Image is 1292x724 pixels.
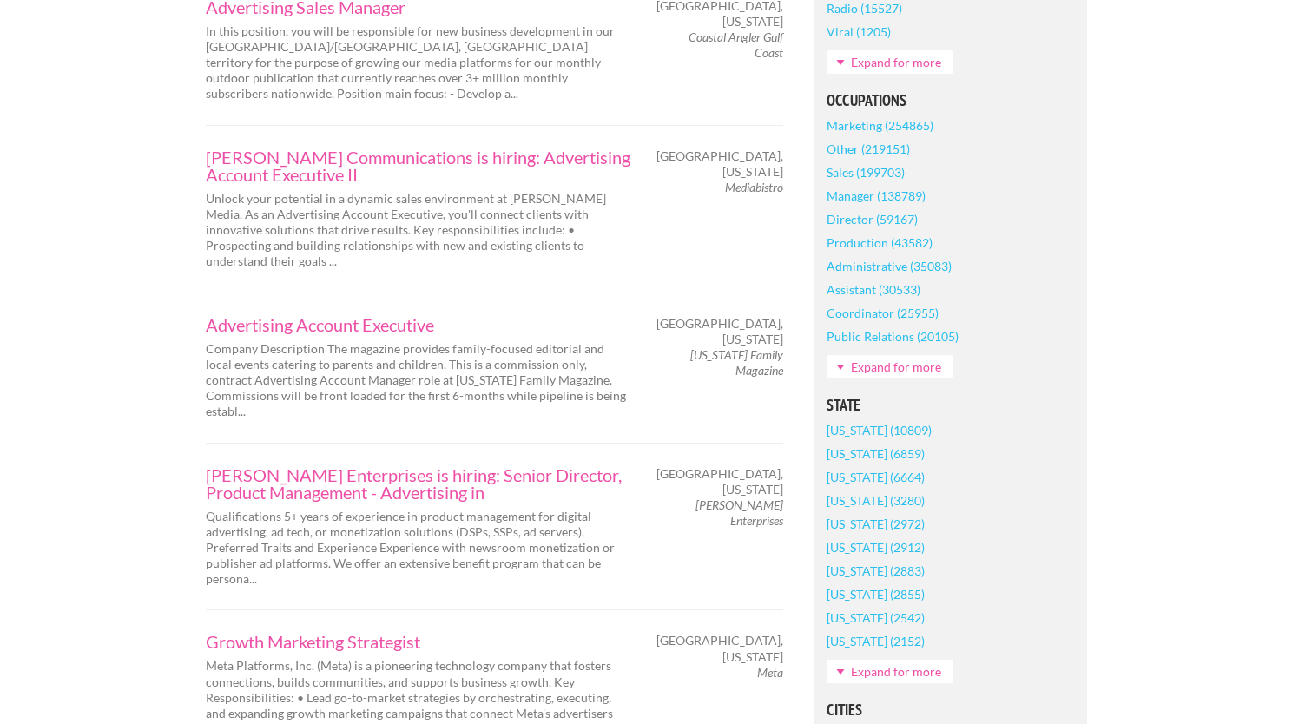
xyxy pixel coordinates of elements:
a: [PERSON_NAME] Communications is hiring: Advertising Account Executive II [206,148,631,183]
a: [US_STATE] (10809) [827,418,932,442]
span: [GEOGRAPHIC_DATA], [US_STATE] [656,466,783,497]
a: Advertising Account Executive [206,316,631,333]
a: Expand for more [827,355,953,378]
em: Meta [757,665,783,680]
span: [GEOGRAPHIC_DATA], [US_STATE] [656,316,783,347]
span: [GEOGRAPHIC_DATA], [US_STATE] [656,633,783,664]
p: Unlock your potential in a dynamic sales environment at [PERSON_NAME] Media. As an Advertising Ac... [206,191,631,270]
p: Company Description The magazine provides family-focused editorial and local events catering to p... [206,341,631,420]
a: Production (43582) [827,231,933,254]
a: [US_STATE] (2855) [827,582,925,606]
a: Expand for more [827,50,953,74]
em: [PERSON_NAME] Enterprises [695,497,783,528]
a: Growth Marketing Strategist [206,633,631,650]
a: Assistant (30533) [827,278,920,301]
em: Coastal Angler Gulf Coast [689,30,783,60]
a: [US_STATE] (2912) [827,536,925,559]
em: [US_STATE] Family Magazine [690,347,783,378]
p: In this position, you will be responsible for new business development in our [GEOGRAPHIC_DATA]/[... [206,23,631,102]
a: Expand for more [827,660,953,683]
em: Mediabistro [725,180,783,194]
h5: State [827,398,1074,413]
a: Administrative (35083) [827,254,952,278]
a: [PERSON_NAME] Enterprises is hiring: Senior Director, Product Management - Advertising in [206,466,631,501]
a: Coordinator (25955) [827,301,939,325]
a: Viral (1205) [827,20,891,43]
h5: Occupations [827,93,1074,109]
a: Director (59167) [827,207,918,231]
a: Other (219151) [827,137,910,161]
a: [US_STATE] (2972) [827,512,925,536]
a: [US_STATE] (2883) [827,559,925,582]
a: [US_STATE] (3280) [827,489,925,512]
a: [US_STATE] (6859) [827,442,925,465]
p: Qualifications 5+ years of experience in product management for digital advertising, ad tech, or ... [206,509,631,588]
span: [GEOGRAPHIC_DATA], [US_STATE] [656,148,783,180]
a: Sales (199703) [827,161,905,184]
a: [US_STATE] (6664) [827,465,925,489]
a: [US_STATE] (2152) [827,629,925,653]
a: Marketing (254865) [827,114,933,137]
a: [US_STATE] (2542) [827,606,925,629]
a: Public Relations (20105) [827,325,959,348]
a: Manager (138789) [827,184,926,207]
h5: Cities [827,702,1074,718]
